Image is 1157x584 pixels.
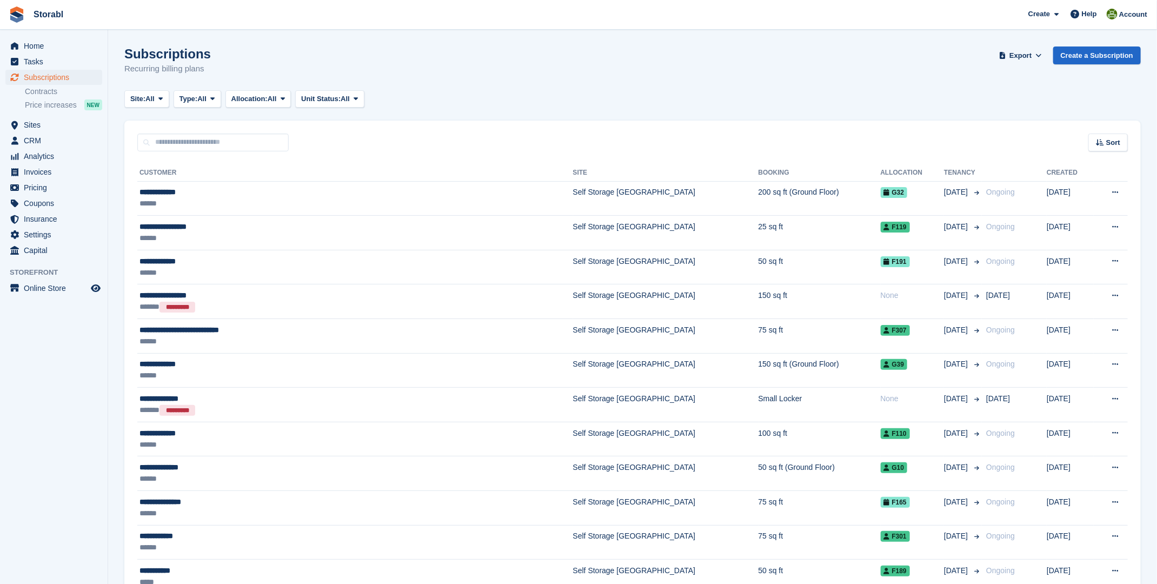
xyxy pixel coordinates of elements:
span: [DATE] [986,394,1010,403]
td: 25 sq ft [759,216,881,250]
span: Export [1009,50,1032,61]
span: Ongoing [986,566,1015,575]
span: [DATE] [944,462,970,473]
td: [DATE] [1047,181,1093,216]
td: Small Locker [759,388,881,422]
span: Ongoing [986,463,1015,472]
button: Export [997,47,1045,64]
th: Tenancy [944,164,982,182]
td: Self Storage [GEOGRAPHIC_DATA] [573,456,759,491]
span: G39 [881,359,908,370]
span: All [268,94,277,104]
td: 150 sq ft (Ground Floor) [759,353,881,388]
td: Self Storage [GEOGRAPHIC_DATA] [573,216,759,250]
span: [DATE] [986,291,1010,300]
a: menu [5,196,102,211]
span: Account [1119,9,1147,20]
span: Invoices [24,164,89,180]
td: Self Storage [GEOGRAPHIC_DATA] [573,250,759,284]
th: Allocation [881,164,945,182]
span: [DATE] [944,530,970,542]
span: Allocation: [231,94,268,104]
td: Self Storage [GEOGRAPHIC_DATA] [573,422,759,456]
a: Storabl [29,5,68,23]
span: F165 [881,497,910,508]
span: Pricing [24,180,89,195]
span: [DATE] [944,256,970,267]
span: [DATE] [944,221,970,233]
th: Site [573,164,759,182]
span: Storefront [10,267,108,278]
p: Recurring billing plans [124,63,211,75]
span: Tasks [24,54,89,69]
a: menu [5,117,102,132]
span: Settings [24,227,89,242]
span: [DATE] [944,290,970,301]
td: Self Storage [GEOGRAPHIC_DATA] [573,181,759,216]
span: F307 [881,325,910,336]
span: Ongoing [986,257,1015,266]
span: G10 [881,462,908,473]
a: Contracts [25,87,102,97]
span: F110 [881,428,910,439]
span: F301 [881,531,910,542]
a: Preview store [89,282,102,295]
a: menu [5,227,102,242]
td: 150 sq ft [759,284,881,319]
span: Ongoing [986,429,1015,437]
span: [DATE] [944,324,970,336]
span: Price increases [25,100,77,110]
td: Self Storage [GEOGRAPHIC_DATA] [573,353,759,388]
td: [DATE] [1047,388,1093,422]
a: menu [5,211,102,227]
span: F119 [881,222,910,233]
a: menu [5,38,102,54]
a: menu [5,149,102,164]
td: 75 sq ft [759,491,881,526]
td: Self Storage [GEOGRAPHIC_DATA] [573,525,759,560]
a: menu [5,54,102,69]
td: 100 sq ft [759,422,881,456]
span: All [341,94,350,104]
span: All [145,94,155,104]
span: All [197,94,207,104]
td: [DATE] [1047,250,1093,284]
span: Ongoing [986,497,1015,506]
a: Price increases NEW [25,99,102,111]
span: Unit Status: [301,94,341,104]
td: Self Storage [GEOGRAPHIC_DATA] [573,388,759,422]
h1: Subscriptions [124,47,211,61]
td: Self Storage [GEOGRAPHIC_DATA] [573,491,759,526]
td: [DATE] [1047,525,1093,560]
span: CRM [24,133,89,148]
span: Subscriptions [24,70,89,85]
div: None [881,290,945,301]
td: 50 sq ft [759,250,881,284]
button: Type: All [174,90,221,108]
span: F189 [881,566,910,576]
a: menu [5,243,102,258]
a: menu [5,281,102,296]
td: [DATE] [1047,319,1093,354]
td: 50 sq ft (Ground Floor) [759,456,881,491]
div: NEW [84,99,102,110]
span: [DATE] [944,359,970,370]
span: Capital [24,243,89,258]
span: Insurance [24,211,89,227]
span: Online Store [24,281,89,296]
span: Sites [24,117,89,132]
td: [DATE] [1047,422,1093,456]
td: [DATE] [1047,216,1093,250]
td: [DATE] [1047,491,1093,526]
th: Booking [759,164,881,182]
span: F191 [881,256,910,267]
span: Analytics [24,149,89,164]
span: Ongoing [986,360,1015,368]
span: [DATE] [944,428,970,439]
span: [DATE] [944,496,970,508]
td: 75 sq ft [759,319,881,354]
td: Self Storage [GEOGRAPHIC_DATA] [573,284,759,319]
span: [DATE] [944,187,970,198]
button: Site: All [124,90,169,108]
th: Created [1047,164,1093,182]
